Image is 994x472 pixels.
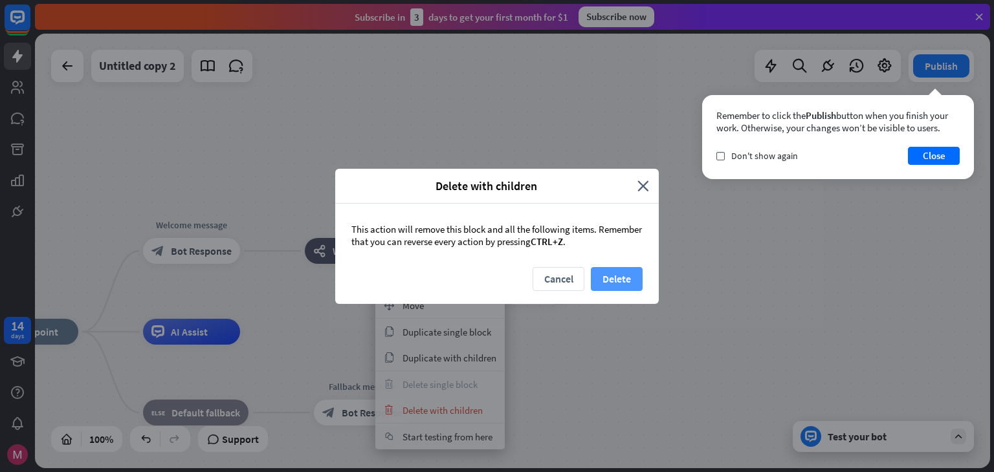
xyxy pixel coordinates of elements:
[533,267,584,291] button: Cancel
[637,178,649,193] i: close
[335,204,659,267] div: This action will remove this block and all the following items. Remember that you can reverse eve...
[731,150,798,162] span: Don't show again
[345,178,628,193] span: Delete with children
[591,267,643,291] button: Delete
[716,109,960,134] div: Remember to click the button when you finish your work. Otherwise, your changes won’t be visible ...
[531,235,563,248] span: CTRL+Z
[908,147,960,165] button: Close
[806,109,836,122] span: Publish
[10,5,49,44] button: Open LiveChat chat widget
